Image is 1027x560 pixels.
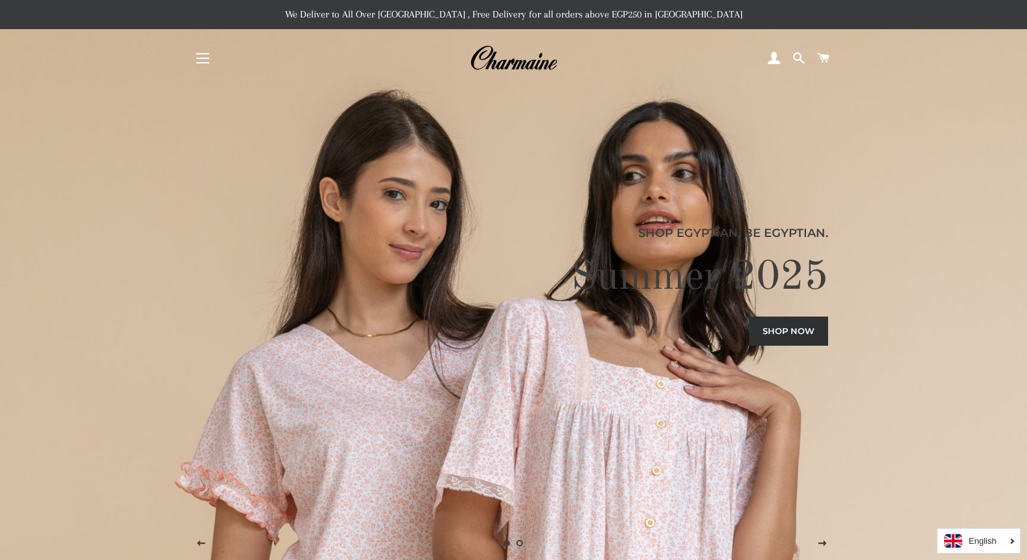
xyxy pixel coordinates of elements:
[470,44,557,73] img: Charmaine Egypt
[749,317,828,345] a: Shop now
[185,528,217,560] button: Previous slide
[199,224,828,242] p: Shop Egyptian, Be Egyptian.
[514,537,527,550] a: Load slide 2
[969,537,997,545] i: English
[199,252,828,304] h2: Summer 2025
[806,528,838,560] button: Next slide
[501,537,514,550] a: Slide 1, current
[944,534,1013,548] a: English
